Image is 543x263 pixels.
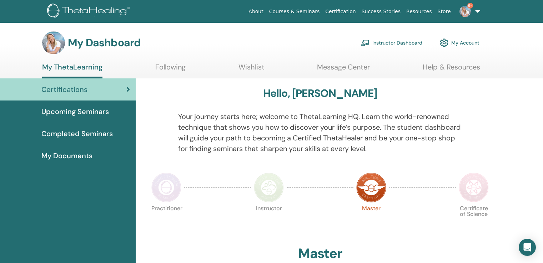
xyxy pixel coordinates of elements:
[178,111,462,154] p: Your journey starts here; welcome to ThetaLearning HQ. Learn the world-renowned technique that sh...
[41,128,113,139] span: Completed Seminars
[467,3,473,9] span: 9+
[42,31,65,54] img: default.jpg
[298,246,342,262] h2: Master
[356,172,386,202] img: Master
[435,5,454,18] a: Store
[440,37,448,49] img: cog.svg
[459,6,471,17] img: default.jpg
[41,84,87,95] span: Certifications
[41,150,92,161] span: My Documents
[423,63,480,77] a: Help & Resources
[151,206,181,236] p: Practitioner
[459,206,489,236] p: Certificate of Science
[41,106,109,117] span: Upcoming Seminars
[322,5,358,18] a: Certification
[317,63,370,77] a: Message Center
[361,40,369,46] img: chalkboard-teacher.svg
[359,5,403,18] a: Success Stories
[356,206,386,236] p: Master
[459,172,489,202] img: Certificate of Science
[42,63,102,78] a: My ThetaLearning
[68,36,141,49] h3: My Dashboard
[440,35,479,51] a: My Account
[361,35,422,51] a: Instructor Dashboard
[263,87,377,100] h3: Hello, [PERSON_NAME]
[254,206,284,236] p: Instructor
[403,5,435,18] a: Resources
[238,63,265,77] a: Wishlist
[155,63,186,77] a: Following
[151,172,181,202] img: Practitioner
[254,172,284,202] img: Instructor
[47,4,132,20] img: logo.png
[519,239,536,256] div: Open Intercom Messenger
[266,5,323,18] a: Courses & Seminars
[246,5,266,18] a: About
